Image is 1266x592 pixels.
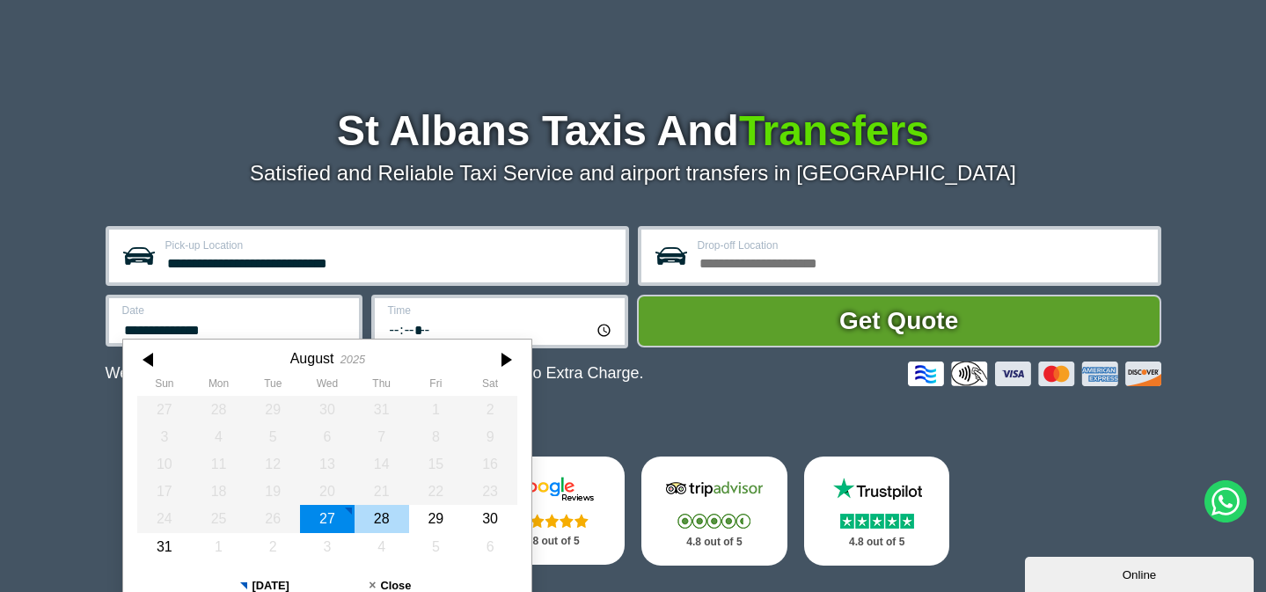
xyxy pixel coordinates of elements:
[289,350,333,367] div: August
[463,505,517,532] div: 30 August 2025
[122,305,348,316] label: Date
[824,476,930,502] img: Trustpilot
[300,450,355,478] div: 13 August 2025
[191,450,245,478] div: 11 August 2025
[245,450,300,478] div: 12 August 2025
[408,423,463,450] div: 08 August 2025
[498,530,605,552] p: 4.8 out of 5
[408,478,463,505] div: 22 August 2025
[300,377,355,395] th: Wednesday
[300,533,355,560] div: 03 September 2025
[106,110,1161,152] h1: St Albans Taxis And
[908,362,1161,386] img: Credit And Debit Cards
[463,450,517,478] div: 16 August 2025
[165,240,615,251] label: Pick-up Location
[662,476,767,502] img: Tripadvisor
[300,478,355,505] div: 20 August 2025
[245,377,300,395] th: Tuesday
[354,450,408,478] div: 14 August 2025
[698,240,1147,251] label: Drop-off Location
[137,505,192,532] div: 24 August 2025
[137,533,192,560] div: 31 August 2025
[463,377,517,395] th: Saturday
[245,533,300,560] div: 02 September 2025
[137,396,192,423] div: 27 July 2025
[354,533,408,560] div: 04 September 2025
[191,377,245,395] th: Monday
[408,377,463,395] th: Friday
[463,533,517,560] div: 06 September 2025
[479,457,625,565] a: Google Stars 4.8 out of 5
[137,423,192,450] div: 03 August 2025
[463,423,517,450] div: 09 August 2025
[106,364,644,383] p: We Now Accept Card & Contactless Payment In
[516,514,589,528] img: Stars
[245,478,300,505] div: 19 August 2025
[1025,553,1257,592] iframe: chat widget
[300,423,355,450] div: 06 August 2025
[641,457,787,566] a: Tripadvisor Stars 4.8 out of 5
[191,423,245,450] div: 04 August 2025
[499,476,604,502] img: Google
[442,364,643,382] span: The Car at No Extra Charge.
[408,450,463,478] div: 15 August 2025
[245,505,300,532] div: 26 August 2025
[463,396,517,423] div: 02 August 2025
[245,423,300,450] div: 05 August 2025
[245,396,300,423] div: 29 July 2025
[191,505,245,532] div: 25 August 2025
[300,396,355,423] div: 30 July 2025
[354,478,408,505] div: 21 August 2025
[354,396,408,423] div: 31 July 2025
[408,533,463,560] div: 05 September 2025
[463,478,517,505] div: 23 August 2025
[354,505,408,532] div: 28 August 2025
[300,505,355,532] div: 27 August 2025
[388,305,614,316] label: Time
[340,353,364,366] div: 2025
[191,396,245,423] div: 28 July 2025
[137,478,192,505] div: 17 August 2025
[354,377,408,395] th: Thursday
[823,531,931,553] p: 4.8 out of 5
[804,457,950,566] a: Trustpilot Stars 4.8 out of 5
[739,107,929,154] span: Transfers
[191,478,245,505] div: 18 August 2025
[661,531,768,553] p: 4.8 out of 5
[408,505,463,532] div: 29 August 2025
[137,377,192,395] th: Sunday
[191,533,245,560] div: 01 September 2025
[408,396,463,423] div: 01 August 2025
[677,514,750,529] img: Stars
[840,514,914,529] img: Stars
[137,450,192,478] div: 10 August 2025
[106,161,1161,186] p: Satisfied and Reliable Taxi Service and airport transfers in [GEOGRAPHIC_DATA]
[637,295,1161,347] button: Get Quote
[354,423,408,450] div: 07 August 2025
